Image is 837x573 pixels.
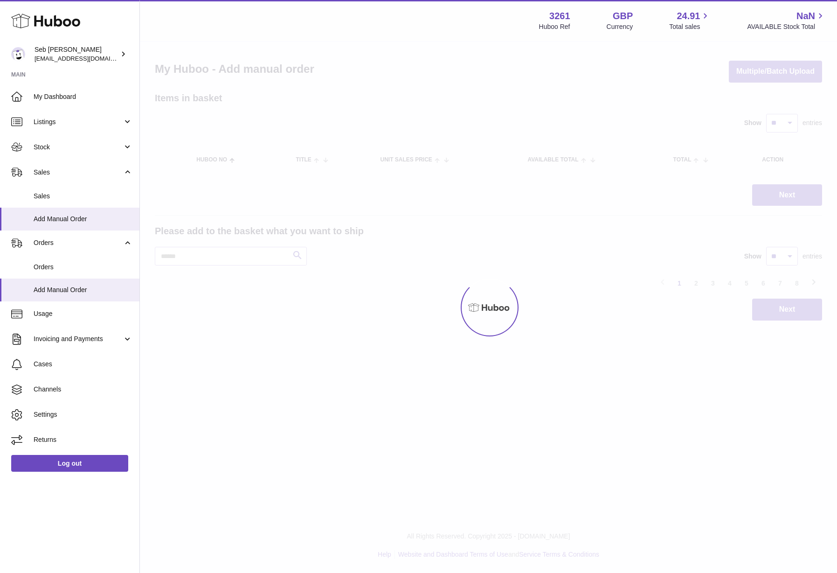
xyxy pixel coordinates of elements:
[549,10,570,22] strong: 3261
[539,22,570,31] div: Huboo Ref
[796,10,815,22] span: NaN
[677,10,700,22] span: 24.91
[11,47,25,61] img: ecom@bravefoods.co.uk
[34,435,132,444] span: Returns
[34,263,132,272] span: Orders
[34,309,132,318] span: Usage
[34,92,132,101] span: My Dashboard
[34,410,132,419] span: Settings
[34,286,132,294] span: Add Manual Order
[747,10,826,31] a: NaN AVAILABLE Stock Total
[34,238,123,247] span: Orders
[34,192,132,201] span: Sales
[34,215,132,224] span: Add Manual Order
[747,22,826,31] span: AVAILABLE Stock Total
[607,22,633,31] div: Currency
[34,360,132,369] span: Cases
[613,10,633,22] strong: GBP
[35,55,137,62] span: [EMAIL_ADDRESS][DOMAIN_NAME]
[34,168,123,177] span: Sales
[34,385,132,394] span: Channels
[35,45,118,63] div: Seb [PERSON_NAME]
[11,455,128,472] a: Log out
[34,118,123,126] span: Listings
[669,22,711,31] span: Total sales
[34,143,123,152] span: Stock
[34,335,123,343] span: Invoicing and Payments
[669,10,711,31] a: 24.91 Total sales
